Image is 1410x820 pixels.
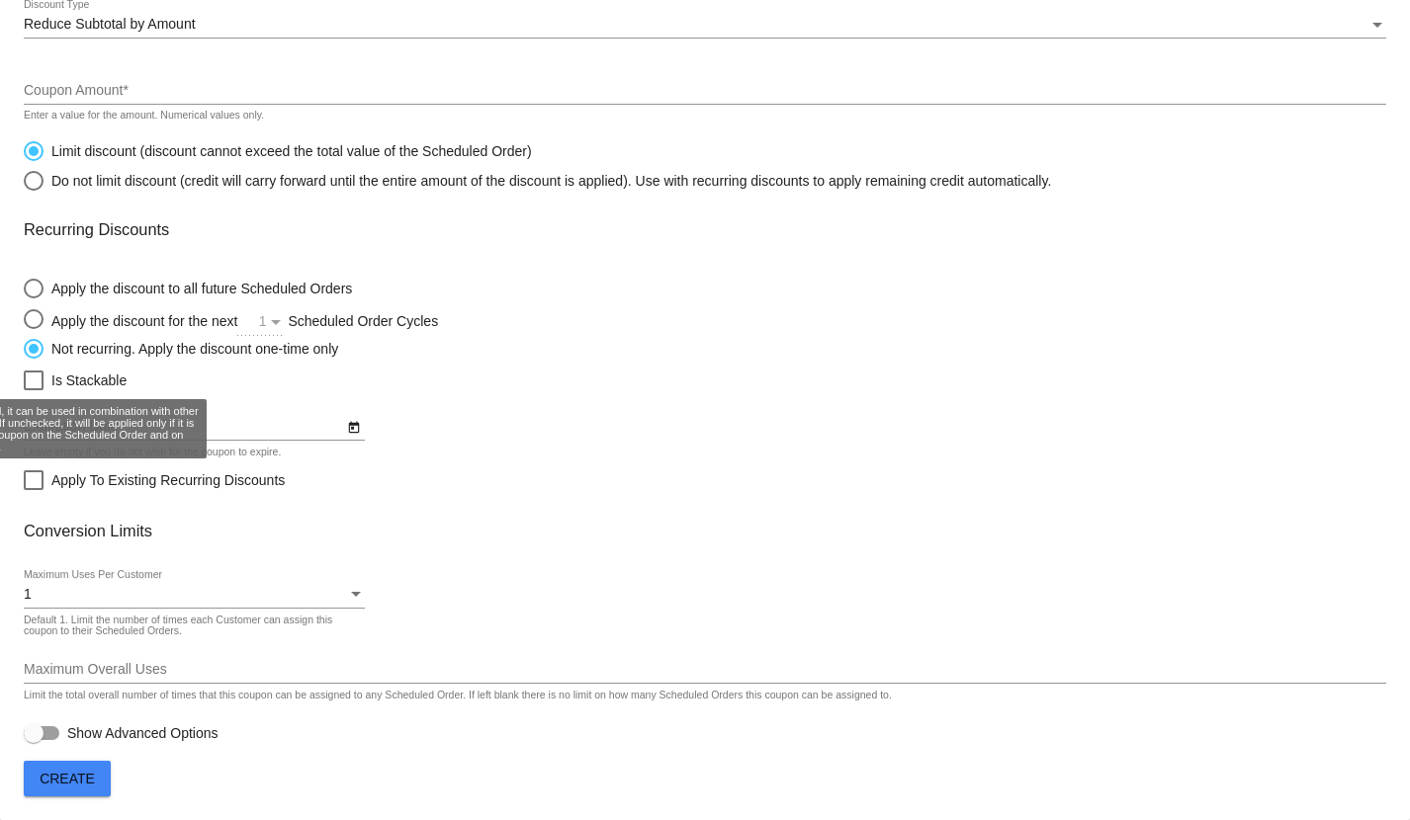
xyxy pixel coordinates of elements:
span: Reduce Subtotal by Amount [24,16,196,32]
h3: Recurring Discounts [24,220,1386,239]
div: Apply the discount to all future Scheduled Orders [44,281,352,296]
div: Do not limit discount (credit will carry forward until the entire amount of the discount is appli... [44,173,1051,189]
span: Show Advanced Options [67,723,219,743]
div: Default 1. Limit the number of times each Customer can assign this coupon to their Scheduled Orders. [24,615,354,638]
button: Open calendar [344,416,365,437]
div: Limit the total overall number of times that this coupon can be assigned to any Scheduled Order. ... [24,690,892,701]
span: Apply To Existing Recurring Discounts [51,468,285,492]
div: Leave empty if you do not wish for the coupon to expire. [24,447,281,458]
input: Expiration Date [24,419,344,435]
input: Coupon Amount [24,83,1386,99]
span: 1 [24,586,32,602]
mat-radio-group: Select an option [24,269,570,359]
mat-select: Discount Type [24,17,1386,33]
span: 1 [259,313,267,329]
button: Create [24,761,111,796]
div: Apply the discount for the next Scheduled Order Cycles [44,308,570,329]
input: Maximum Overall Uses [24,662,1386,678]
div: Not recurring. Apply the discount one-time only [44,341,338,357]
span: Create [40,771,95,786]
span: Is Stackable [51,369,127,392]
div: Limit discount (discount cannot exceed the total value of the Scheduled Order) [44,143,532,159]
div: Enter a value for the amount. Numerical values only. [24,110,264,122]
h3: Conversion Limits [24,522,1386,540]
mat-radio-group: Select an option [24,131,1051,191]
